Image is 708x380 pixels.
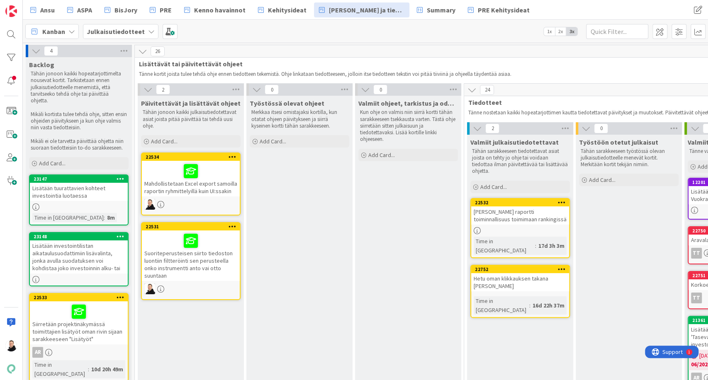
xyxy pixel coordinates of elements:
a: 23147Lisätään tuurattavien kohteet investointia luotaessaTime in [GEOGRAPHIC_DATA]:8m [29,174,129,225]
span: 0 [265,85,279,94]
span: 0 [373,85,387,94]
div: Mahdollistetaan Excel export samoilla raportin ryhmittelyillä kuin UI:ssakin [142,161,240,196]
div: 17d 3h 3m [536,241,567,250]
a: 23148Lisätään investointilistan aikataulusuodattimiin lisävalinta, jonka avulla suodatuksen voi k... [29,232,129,286]
div: Time in [GEOGRAPHIC_DATA] [474,296,529,315]
div: 23148 [30,233,128,240]
div: 23147Lisätään tuurattavien kohteet investointia luotaessa [30,175,128,201]
p: Tähän jonoon kaikki julkaisutiedotettavat asiat joista pitää päivittää tai tehdä uusi ohje. [143,109,239,129]
span: [PERSON_NAME] ja tiedotteet [329,5,404,15]
span: : [535,241,536,250]
a: Kehitysideat [253,2,311,17]
span: BisJory [114,5,137,15]
span: 26 [151,46,165,56]
img: AN [5,340,17,351]
div: 22534Mahdollistetaan Excel export samoilla raportin ryhmittelyillä kuin UI:ssakin [142,153,240,196]
div: Time in [GEOGRAPHIC_DATA] [474,237,535,255]
span: : [529,301,530,310]
span: 0 [594,123,608,133]
div: TT [691,248,702,259]
span: Kenno havainnot [194,5,246,15]
div: 22533 [34,295,128,300]
div: 22533Siirretään projektinäkymässä toimittajien lisätyöt oman rivin sijaan sarakkeeseen "Lisätyöt" [30,294,128,344]
a: [PERSON_NAME] ja tiedotteet [314,2,409,17]
b: Julkaisutiedotteet [87,27,145,36]
p: Tähän sarakkeeseen tiedotettavat asiat joista on tehty jo ohje tai voidaan tiedottaa ilman päivit... [472,148,568,175]
span: Add Card... [480,183,507,191]
span: Valmiit ohjeet, tarkistus ja odottamaan julkaisua [358,99,458,107]
span: ASPA [77,5,92,15]
img: Visit kanbanzone.com [5,5,17,17]
div: 22532 [475,200,569,206]
span: Add Card... [151,138,178,145]
p: Kun ohje on valmis niin siirrä kortti tähän sarakkeeseen tsekkausta varten. Tästä ohje siirretään... [360,109,456,143]
a: BisJory [100,2,142,17]
span: Kanban [42,27,65,36]
img: AN [144,199,155,210]
a: PRE Kehitysideat [463,2,535,17]
div: 22531 [142,223,240,230]
span: 2 [156,85,170,94]
p: Mikäli ei ole tarvetta päivittää ohjetta niin suoraan tiedotteisiin to-do sarakkeeseen. [31,138,127,152]
span: Työstöön otetut julkaisut [579,138,658,146]
span: PRE Kehitysideat [478,5,530,15]
div: 22752Hetu oman klikkauksen takana [PERSON_NAME] [471,266,569,291]
span: Add Card... [260,138,286,145]
img: AN [144,283,155,294]
div: Suoriteperusteisen siirto tiedoston luontiin filtteröinti sen perusteella onko instrumentti anto ... [142,230,240,281]
img: avatar [5,363,17,375]
div: 23147 [30,175,128,183]
span: Backlog [29,61,54,69]
span: Valmiit julkaisutiedotettavat [470,138,559,146]
div: 22752 [475,266,569,272]
span: 3x [566,27,577,36]
p: Mikäli kortista tulee tehdä ohje, sitten ensin ohjeiden päivitykseen ja kun ohje valmis niin vast... [31,111,127,131]
span: 2x [555,27,566,36]
div: AN [142,283,240,294]
div: [PERSON_NAME] raportti toiminnallisuus toimimaan rankingissä [471,206,569,225]
div: 8m [105,213,117,222]
p: Tähän jonoon kaikki hopeatarjottimelta nousevat kortit. Tarkistetaan ennen julkaisutiedotteelle m... [31,70,127,104]
span: 4 [44,46,58,56]
span: 1x [544,27,555,36]
div: 10d 20h 49m [89,365,125,374]
span: : [88,365,89,374]
div: Lisätään tuurattavien kohteet investointia luotaessa [30,183,128,201]
span: Päivitettävät ja lisättävät ohjeet [141,99,241,107]
div: AR [30,347,128,358]
span: Ansu [40,5,55,15]
span: : [104,213,105,222]
div: Time in [GEOGRAPHIC_DATA] [32,213,104,222]
div: TT [691,293,702,303]
a: Ansu [25,2,60,17]
span: 24 [480,85,494,95]
a: 22532[PERSON_NAME] raportti toiminnallisuus toimimaan rankingissäTime in [GEOGRAPHIC_DATA]:17d 3h 3m [470,198,570,258]
div: 22531 [146,224,240,230]
p: Merkkaa itsesi omistajaksi kortilla, kun otatat ohjeen päivitykseen ja siirrä kyseinen kortti täh... [251,109,348,129]
div: 22752 [471,266,569,273]
a: Summary [412,2,460,17]
div: 22534 [146,154,240,160]
div: Siirretään projektinäkymässä toimittajien lisätyöt oman rivin sijaan sarakkeeseen "Lisätyöt" [30,301,128,344]
a: 22531Suoriteperusteisen siirto tiedoston luontiin filtteröinti sen perusteella onko instrumentti ... [141,222,241,300]
a: Kenno havainnot [179,2,251,17]
div: Time in [GEOGRAPHIC_DATA] [32,360,88,378]
div: 22534 [142,153,240,161]
input: Quick Filter... [586,24,648,39]
div: 23148 [34,234,128,240]
div: 23148Lisätään investointilistan aikataulusuodattimiin lisävalinta, jonka avulla suodatuksen voi k... [30,233,128,274]
span: 2 [485,123,499,133]
a: 22752Hetu oman klikkauksen takana [PERSON_NAME]Time in [GEOGRAPHIC_DATA]:16d 22h 37m [470,265,570,318]
a: PRE [145,2,177,17]
div: 23147 [34,176,128,182]
span: PRE [160,5,172,15]
div: 22532[PERSON_NAME] raportti toiminnallisuus toimimaan rankingissä [471,199,569,225]
div: AN [142,199,240,210]
a: 22534Mahdollistetaan Excel export samoilla raportin ryhmittelyillä kuin UI:ssakinAN [141,152,241,215]
div: Lisätään investointilistan aikataulusuodattimiin lisävalinta, jonka avulla suodatuksen voi kohdis... [30,240,128,274]
div: 22531Suoriteperusteisen siirto tiedoston luontiin filtteröinti sen perusteella onko instrumentti ... [142,223,240,281]
span: Add Card... [368,151,395,159]
span: Työstössä olevat ohjeet [250,99,324,107]
span: Support [17,1,38,11]
div: 1 [43,3,45,10]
